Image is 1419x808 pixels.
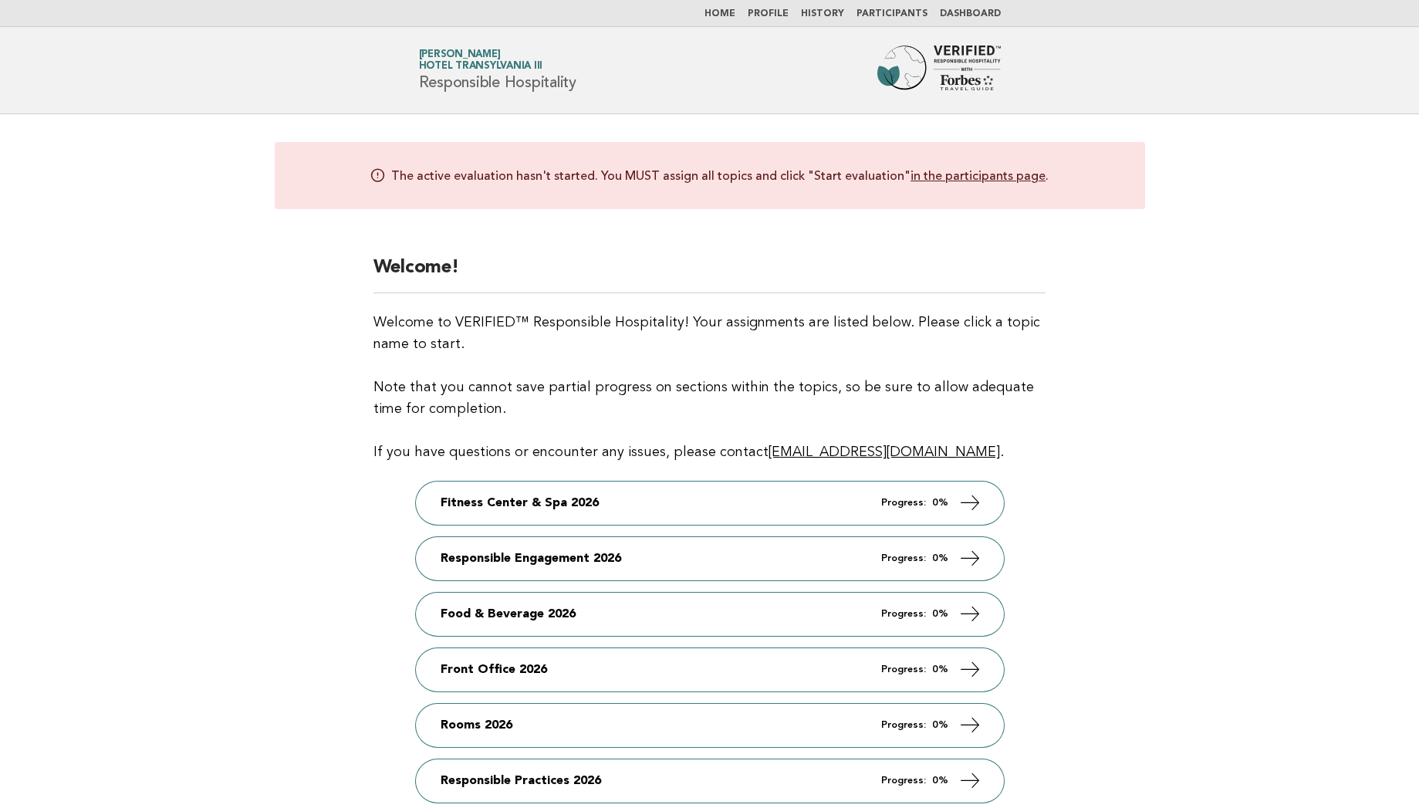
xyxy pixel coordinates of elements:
[416,648,1004,691] a: Front Office 2026 Progress: 0%
[911,168,1046,184] a: in the participants page
[416,593,1004,636] a: Food & Beverage 2026 Progress: 0%
[932,553,948,563] strong: 0%
[769,445,1000,459] a: [EMAIL_ADDRESS][DOMAIN_NAME]
[932,664,948,674] strong: 0%
[881,776,926,786] em: Progress:
[881,498,926,508] em: Progress:
[373,255,1046,293] h2: Welcome!
[416,482,1004,525] a: Fitness Center & Spa 2026 Progress: 0%
[419,62,543,72] span: Hotel Transylvania III
[704,9,735,19] a: Home
[419,50,576,90] h1: Responsible Hospitality
[881,720,926,730] em: Progress:
[801,9,844,19] a: History
[881,609,926,619] em: Progress:
[932,498,948,508] strong: 0%
[416,759,1004,803] a: Responsible Practices 2026 Progress: 0%
[856,9,927,19] a: Participants
[881,553,926,563] em: Progress:
[932,720,948,730] strong: 0%
[391,167,1049,184] p: The active evaluation hasn't started. You MUST assign all topics and click "Start evaluation" .
[877,46,1001,95] img: Forbes Travel Guide
[419,49,543,71] a: [PERSON_NAME]Hotel Transylvania III
[932,776,948,786] strong: 0%
[416,704,1004,747] a: Rooms 2026 Progress: 0%
[940,9,1001,19] a: Dashboard
[932,609,948,619] strong: 0%
[748,9,789,19] a: Profile
[373,312,1046,463] p: Welcome to VERIFIED™ Responsible Hospitality! Your assignments are listed below. Please click a t...
[416,537,1004,580] a: Responsible Engagement 2026 Progress: 0%
[881,664,926,674] em: Progress:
